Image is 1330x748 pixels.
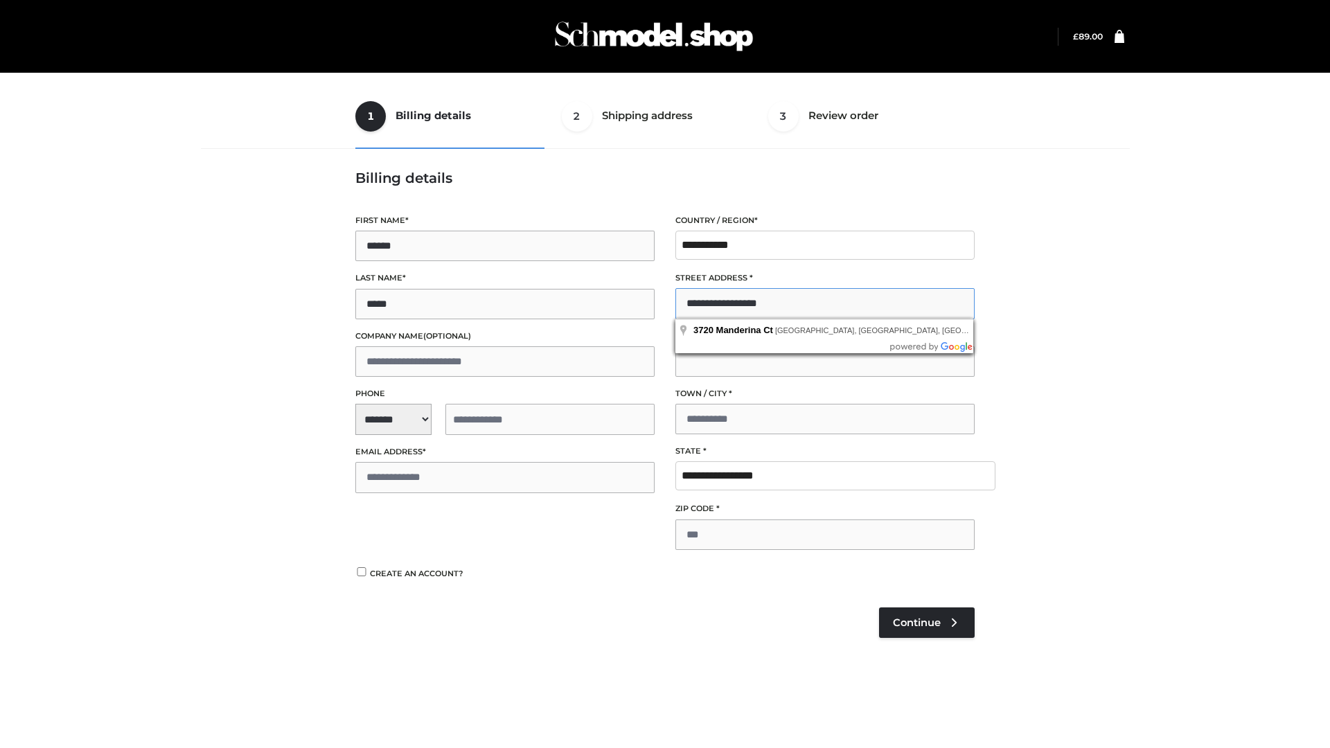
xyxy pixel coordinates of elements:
[550,9,758,64] img: Schmodel Admin 964
[355,330,655,343] label: Company name
[355,445,655,458] label: Email address
[1073,31,1103,42] bdi: 89.00
[775,326,1022,335] span: [GEOGRAPHIC_DATA], [GEOGRAPHIC_DATA], [GEOGRAPHIC_DATA]
[675,214,975,227] label: Country / Region
[716,325,773,335] span: Manderina Ct
[675,387,975,400] label: Town / City
[893,616,941,629] span: Continue
[1073,31,1103,42] a: £89.00
[675,445,975,458] label: State
[423,331,471,341] span: (optional)
[370,569,463,578] span: Create an account?
[355,567,368,576] input: Create an account?
[675,502,975,515] label: ZIP Code
[1073,31,1079,42] span: £
[675,271,975,285] label: Street address
[879,607,975,638] a: Continue
[355,170,975,186] h3: Billing details
[355,271,655,285] label: Last name
[355,214,655,227] label: First name
[693,325,713,335] span: 3720
[355,387,655,400] label: Phone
